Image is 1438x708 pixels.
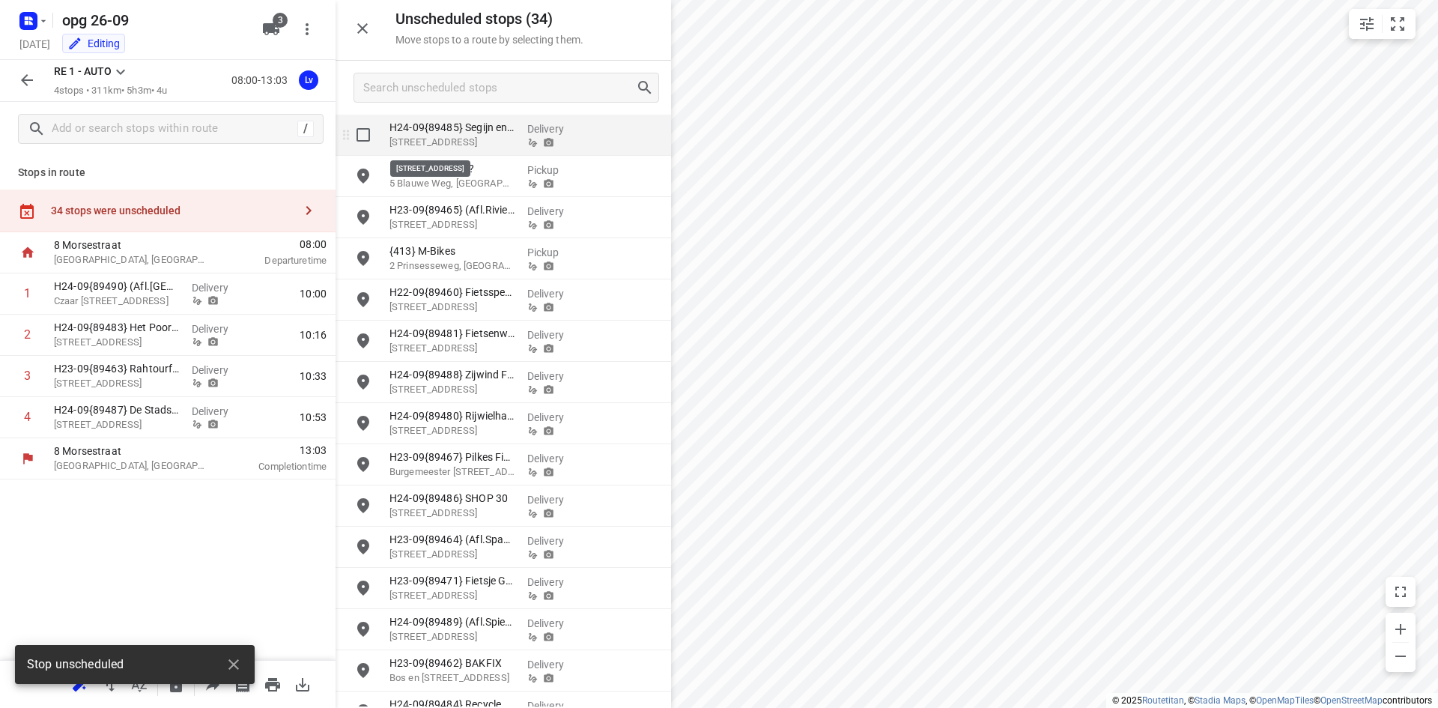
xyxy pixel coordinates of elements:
[54,361,180,376] p: H23-09{89463} Rahtourfiets
[527,204,583,219] p: Delivery
[294,65,324,95] button: Lv
[527,327,583,342] p: Delivery
[13,35,56,52] h5: [DATE]
[527,121,583,136] p: Delivery
[636,79,658,97] div: Search
[527,451,583,466] p: Delivery
[228,459,327,474] p: Completion time
[527,286,583,301] p: Delivery
[395,34,583,46] p: Move stops to a route by selecting them.
[389,176,515,191] p: 5 Blauwe Weg, [GEOGRAPHIC_DATA]
[54,237,210,252] p: 8 Morsestraat
[389,367,515,382] p: H24-09{89488} Zijwind Fietsenmakerij
[228,253,327,268] p: Departure time
[527,410,583,425] p: Delivery
[258,677,288,691] span: Print route
[527,533,583,548] p: Delivery
[54,84,167,98] p: 4 stops • 311km • 5h3m • 4u
[389,588,515,603] p: [STREET_ADDRESS]
[54,402,180,417] p: H24-09{89487} De Stadsfiets
[24,327,31,342] div: 2
[1195,695,1246,706] a: Stadia Maps
[51,205,294,217] div: 34 stops were unscheduled
[54,335,180,350] p: Wittenburgergracht 169, Amsterdam
[52,118,297,141] input: Add or search stops within route
[300,369,327,384] span: 10:33
[1320,695,1383,706] a: OpenStreetMap
[192,280,247,295] p: Delivery
[389,656,515,671] p: H23-09{89462} BAKFIX
[297,121,314,137] div: /
[228,237,327,252] span: 08:00
[389,161,515,176] p: B2-10 {okken} ???
[54,294,180,309] p: Czaar Peterstraat 14, Amsterdam
[54,459,210,473] p: [GEOGRAPHIC_DATA], [GEOGRAPHIC_DATA]
[389,326,515,341] p: H24-09{89481} Fietsenwinkel de Duif
[389,120,515,135] p: H24-09{89485} Segijn en van Wees
[363,76,636,100] input: Search unscheduled stops
[1352,9,1382,39] button: Map settings
[389,629,515,644] p: Lijnbaansgracht 282, Amsterdam
[527,657,583,672] p: Delivery
[1256,695,1314,706] a: OpenMapTiles
[389,135,515,150] p: [STREET_ADDRESS]
[192,321,247,336] p: Delivery
[192,363,247,378] p: Delivery
[18,165,318,181] p: Stops in route
[299,70,318,90] div: Lv
[294,73,324,87] span: Assigned to Luca van Dalen
[54,444,210,459] p: 8 Morsestraat
[527,616,583,631] p: Delivery
[56,8,250,32] h5: opg 26-09
[54,320,180,335] p: H24-09{89483} Het Poortje
[54,64,112,79] p: RE 1 - AUTO
[67,36,120,51] div: Editing
[389,341,515,356] p: Waterspiegelplein 10 H, Amsterdam
[389,671,515,686] p: Bos en Lommerweg 250, Amsterdam
[389,382,515,397] p: Scheldestraat 11, Amsterdam
[256,14,286,44] button: 3
[24,286,31,300] div: 1
[389,573,515,588] p: H23-09{89471} Fietsje Groningen (Dumo Fietsen)
[273,13,288,28] span: 3
[348,120,378,150] span: Select
[1349,9,1416,39] div: small contained button group
[231,73,294,88] p: 08:00-13:03
[27,656,124,674] span: Stop unscheduled
[24,369,31,383] div: 3
[395,10,583,28] h5: Unscheduled stops ( 34 )
[300,327,327,342] span: 10:16
[527,163,583,178] p: Pickup
[527,575,583,590] p: Delivery
[300,410,327,425] span: 10:53
[1112,695,1432,706] li: © 2025 , © , © © contributors
[389,423,515,438] p: Elandsgracht 110, Amsterdam
[389,450,515,465] p: H23-09{89467} Pilkes Fietsen
[54,252,210,267] p: [GEOGRAPHIC_DATA], [GEOGRAPHIC_DATA]
[527,492,583,507] p: Delivery
[389,217,515,232] p: Maasstraat 106, Amsterdam
[527,245,583,260] p: Pickup
[389,243,515,258] p: {413} M-Bikes
[348,13,377,43] button: Close
[336,115,671,707] div: grid
[389,202,515,217] p: H23-09{89465} (Afl.Rivierenbuurt) ZFP
[389,532,515,547] p: H23-09{89464} (Afl.Spaarndammerbuurt) ZFP
[389,491,515,506] p: H24-09{89486} SHOP 30
[54,279,180,294] p: H24-09{89490} (Afl.Oostelijke eilanden) ZFP
[300,286,327,301] span: 10:00
[389,547,515,562] p: Spaarndammerstraat 141, Amsterdam
[292,14,322,44] button: More
[389,465,515,479] p: Burgemeester Mooijstraat 24, Castricum
[54,376,180,391] p: Van der Pekstraat 53, Amsterdam
[389,285,515,300] p: H22-09{89460} Fietsspecialist Piet Voskamp
[389,300,515,315] p: Stationsstraat 52, Middelburg
[192,404,247,419] p: Delivery
[228,443,327,458] span: 13:03
[389,614,515,629] p: H24-09{89489} (Afl.Spiegelkwartier) ZFP
[1383,9,1413,39] button: Fit zoom
[389,258,515,273] p: 2 Prinsesseweg, Groningen
[24,410,31,424] div: 4
[389,506,515,521] p: Haarlemmerstraat 131, Amsterdam
[527,369,583,384] p: Delivery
